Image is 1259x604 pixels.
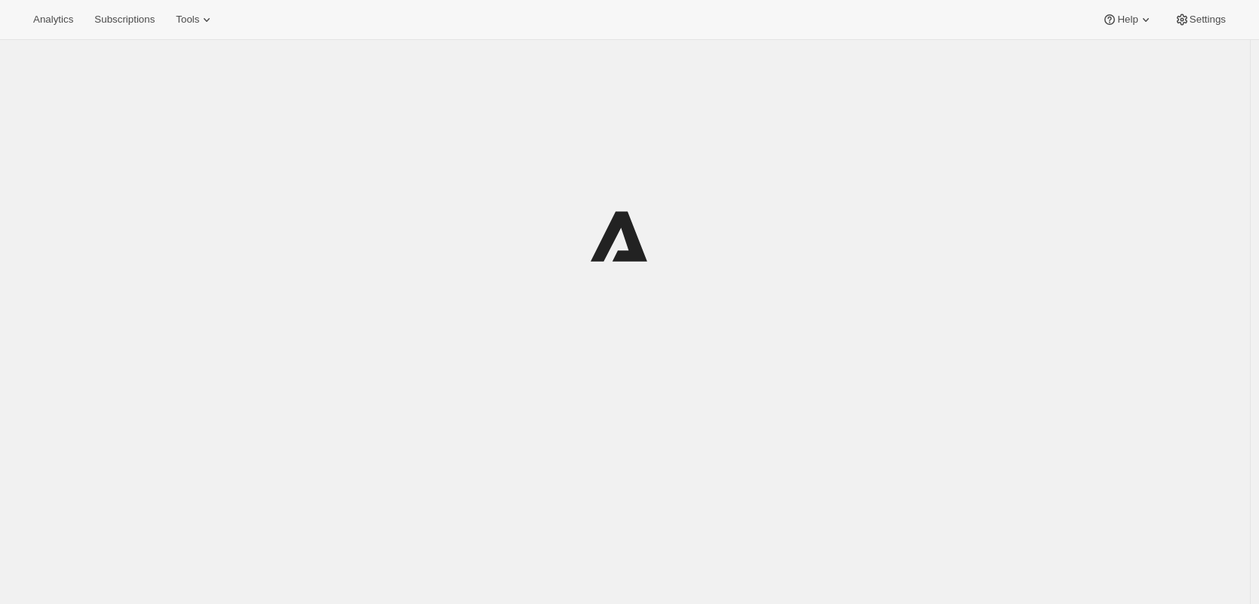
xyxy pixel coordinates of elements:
[85,9,164,30] button: Subscriptions
[1093,9,1162,30] button: Help
[1117,14,1138,26] span: Help
[1165,9,1235,30] button: Settings
[24,9,82,30] button: Analytics
[167,9,223,30] button: Tools
[33,14,73,26] span: Analytics
[176,14,199,26] span: Tools
[94,14,155,26] span: Subscriptions
[1190,14,1226,26] span: Settings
